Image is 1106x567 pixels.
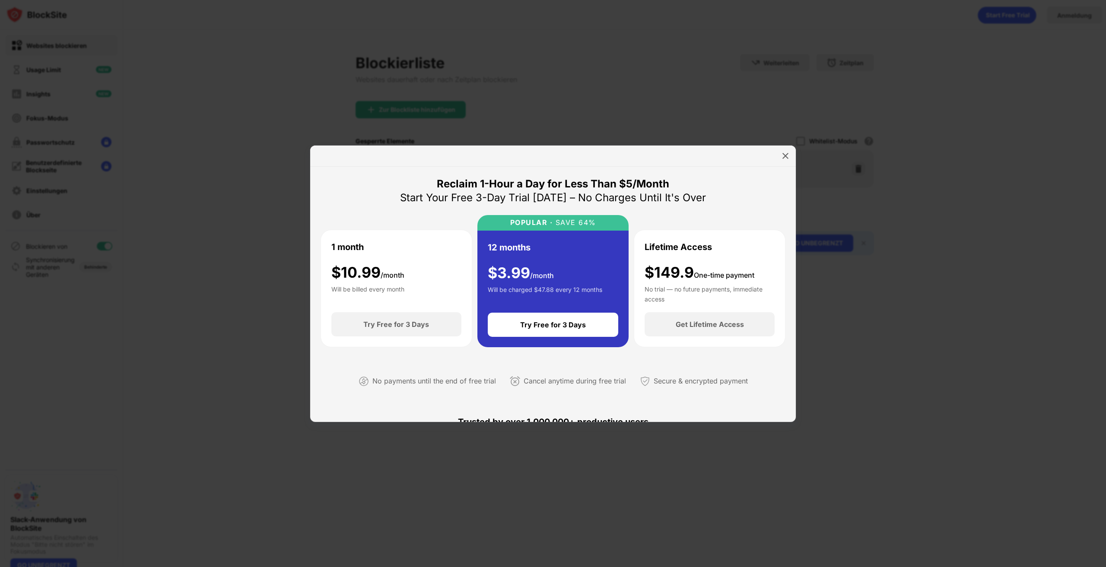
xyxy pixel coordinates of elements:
[359,376,369,386] img: not-paying
[488,285,602,302] div: Will be charged $47.88 every 12 months
[524,375,626,387] div: Cancel anytime during free trial
[400,191,706,205] div: Start Your Free 3-Day Trial [DATE] – No Charges Until It's Over
[437,177,669,191] div: Reclaim 1-Hour a Day for Less Than $5/Month
[645,241,712,253] div: Lifetime Access
[510,219,553,227] div: POPULAR ·
[520,320,586,329] div: Try Free for 3 Days
[363,320,429,329] div: Try Free for 3 Days
[381,271,404,279] span: /month
[331,264,404,282] div: $ 10.99
[553,219,596,227] div: SAVE 64%
[530,271,554,280] span: /month
[331,285,404,302] div: Will be billed every month
[645,285,775,302] div: No trial — no future payments, immediate access
[676,320,744,329] div: Get Lifetime Access
[331,241,364,253] div: 1 month
[372,375,496,387] div: No payments until the end of free trial
[510,376,520,386] img: cancel-anytime
[640,376,650,386] img: secured-payment
[654,375,748,387] div: Secure & encrypted payment
[321,401,785,443] div: Trusted by over 1,000,000+ productive users
[488,241,531,254] div: 12 months
[488,264,554,282] div: $ 3.99
[694,271,754,279] span: One-time payment
[645,264,754,282] div: $149.9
